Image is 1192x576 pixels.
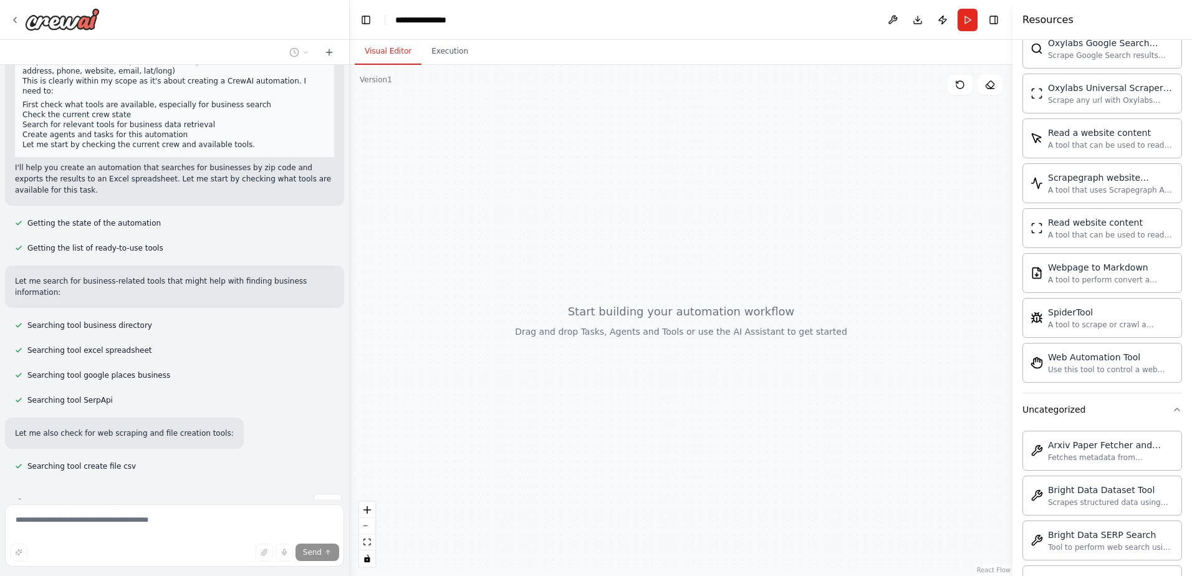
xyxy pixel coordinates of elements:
[1048,542,1174,552] div: Tool to perform web search using Bright Data SERP API.
[27,370,170,380] span: Searching tool google places business
[359,502,375,518] button: zoom in
[1048,37,1174,49] div: Oxylabs Google Search Scraper tool
[1048,275,1174,285] div: A tool to perform convert a webpage to markdown to make it easier for LLMs to understand
[359,550,375,567] button: toggle interactivity
[1048,50,1174,60] div: Scrape Google Search results with Oxylabs Google Search Scraper
[22,120,327,130] li: Search for relevant tools for business data retrieval
[22,140,327,150] p: Let me start by checking the current crew and available tools.
[1031,177,1043,190] img: Scrapegraphscrapetool
[15,276,334,298] p: Let me search for business-related tools that might help with finding business information:
[359,534,375,550] button: fit view
[1048,185,1174,195] div: A tool that uses Scrapegraph AI to intelligently scrape website content.
[22,100,327,110] li: First check what tools are available, especially for business search
[1048,127,1174,139] div: Read a website content
[1031,534,1043,547] img: Brightdatasearchtool
[1022,403,1085,416] div: Uncategorized
[1048,171,1174,184] div: Scrapegraph website scraper
[256,544,273,561] button: Upload files
[1048,306,1174,319] div: SpiderTool
[1048,216,1174,229] div: Read website content
[1048,82,1174,94] div: Oxylabs Universal Scraper tool
[1031,489,1043,502] img: Brightdatadatasettool
[314,494,342,512] button: Stop
[27,218,161,228] span: Getting the state of the automation
[1031,42,1043,55] img: Oxylabsgooglesearchscrapertool
[1048,95,1174,105] div: Scrape any url with Oxylabs Universal Scraper
[1048,484,1174,496] div: Bright Data Dataset Tool
[1048,529,1174,541] div: Bright Data SERP Search
[1048,230,1174,240] div: A tool that can be used to read a website content.
[1031,267,1043,279] img: Serplywebpagetomarkdowntool
[1031,222,1043,234] img: Scrapewebsitetool
[319,498,336,508] span: Stop
[27,461,136,471] span: Searching tool create file csv
[985,11,1002,29] button: Hide right sidebar
[22,110,327,120] li: Check the current crew state
[27,395,113,405] span: Searching tool SerpApi
[1048,497,1174,507] div: Scrapes structured data using Bright Data Dataset API from a URL and optional input parameters
[360,75,392,85] div: Version 1
[1031,312,1043,324] img: Spidertool
[15,162,334,196] p: I'll help you create an automation that searches for businesses by zip code and exports the resul...
[1048,439,1174,451] div: Arxiv Paper Fetcher and Downloader
[977,567,1011,574] a: React Flow attribution
[22,130,327,140] li: Create agents and tasks for this automation
[357,11,375,29] button: Hide left sidebar
[22,76,327,96] p: This is clearly within my scope as it's about creating a CrewAI automation. I need to:
[1031,87,1043,100] img: Oxylabsuniversalscrapertool
[1048,261,1174,274] div: Webpage to Markdown
[27,243,163,253] span: Getting the list of ready-to-use tools
[1031,357,1043,369] img: Stagehandtool
[296,544,339,561] button: Send
[27,345,152,355] span: Searching tool excel spreadsheet
[1048,351,1174,363] div: Web Automation Tool
[1048,140,1174,150] div: A tool that can be used to read a website content.
[1031,132,1043,145] img: Scrapeelementfromwebsitetool
[1022,393,1182,426] button: Uncategorized
[395,14,458,26] nav: breadcrumb
[355,39,421,65] button: Visual Editor
[27,320,152,330] span: Searching tool business directory
[30,498,69,508] span: Thinking...
[1022,12,1074,27] h4: Resources
[319,45,339,60] button: Start a new chat
[359,502,375,567] div: React Flow controls
[359,518,375,534] button: zoom out
[421,39,478,65] button: Execution
[22,56,327,76] li: Outputs results in an Excel spreadsheet with specific fields (business name, address, phone, webs...
[1048,365,1174,375] div: Use this tool to control a web browser and interact with websites using natural language. Capabil...
[25,8,100,31] img: Logo
[276,544,293,561] button: Click to speak your automation idea
[1031,444,1043,457] img: Arxivpapertool
[10,544,27,561] button: Improve this prompt
[1048,453,1174,463] div: Fetches metadata from [GEOGRAPHIC_DATA] based on a search query and optionally downloads PDFs.
[284,45,314,60] button: Switch to previous chat
[15,428,234,439] p: Let me also check for web scraping and file creation tools:
[1048,320,1174,330] div: A tool to scrape or crawl a website and return LLM-ready content.
[303,547,322,557] span: Send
